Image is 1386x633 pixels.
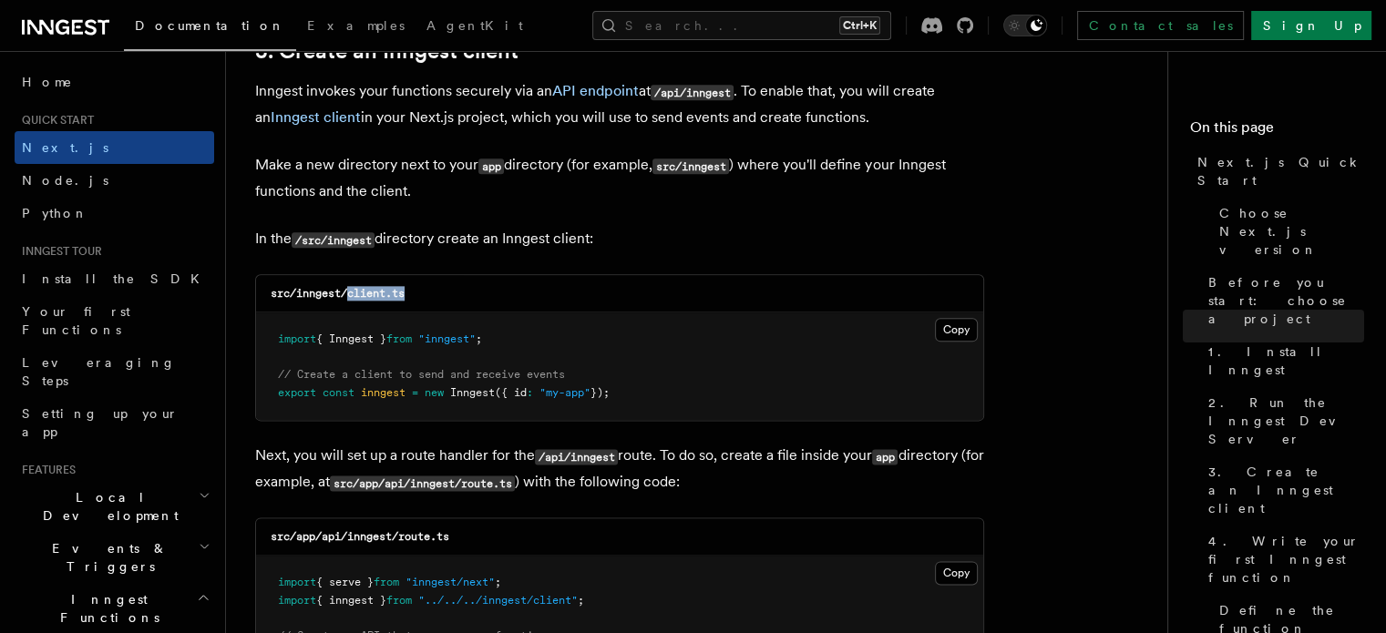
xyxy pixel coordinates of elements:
[278,332,316,345] span: import
[330,475,515,491] code: src/app/api/inngest/route.ts
[15,488,199,525] span: Local Development
[15,539,199,576] span: Events & Triggers
[15,397,214,448] a: Setting up your app
[15,244,102,259] span: Inngest tour
[476,332,482,345] span: ;
[22,355,176,388] span: Leveraging Steps
[278,368,565,381] span: // Create a client to send and receive events
[1197,153,1364,189] span: Next.js Quick Start
[872,449,898,465] code: app
[278,576,316,588] span: import
[255,78,984,130] p: Inngest invokes your functions securely via an at . To enable that, you will create an in your Ne...
[425,386,444,399] span: new
[1190,146,1364,197] a: Next.js Quick Start
[1219,204,1364,259] span: Choose Next.js version
[255,152,984,204] p: Make a new directory next to your directory (for example, ) where you'll define your Inngest func...
[278,386,316,399] span: export
[1077,11,1244,40] a: Contact sales
[412,386,418,399] span: =
[935,561,978,585] button: Copy
[539,386,590,399] span: "my-app"
[22,304,130,337] span: Your first Functions
[374,576,399,588] span: from
[1251,11,1371,40] a: Sign Up
[386,594,412,607] span: from
[323,386,354,399] span: const
[418,332,476,345] span: "inngest"
[15,295,214,346] a: Your first Functions
[15,481,214,532] button: Local Development
[406,576,495,588] span: "inngest/next"
[22,206,88,220] span: Python
[478,158,504,174] code: app
[292,232,375,248] code: /src/inngest
[22,173,108,188] span: Node.js
[316,332,386,345] span: { Inngest }
[839,16,880,35] kbd: Ctrl+K
[450,386,495,399] span: Inngest
[1201,335,1364,386] a: 1. Install Inngest
[15,66,214,98] a: Home
[426,18,523,33] span: AgentKit
[271,108,361,126] a: Inngest client
[15,262,214,295] a: Install the SDK
[15,113,94,128] span: Quick start
[652,158,729,174] code: src/inngest
[278,594,316,607] span: import
[1201,525,1364,594] a: 4. Write your first Inngest function
[1208,393,1364,448] span: 2. Run the Inngest Dev Server
[15,164,214,197] a: Node.js
[15,131,214,164] a: Next.js
[15,197,214,230] a: Python
[135,18,285,33] span: Documentation
[1208,532,1364,587] span: 4. Write your first Inngest function
[935,318,978,342] button: Copy
[15,346,214,397] a: Leveraging Steps
[651,85,734,100] code: /api/inngest
[418,594,578,607] span: "../../../inngest/client"
[1190,117,1364,146] h4: On this page
[271,287,405,300] code: src/inngest/client.ts
[307,18,405,33] span: Examples
[124,5,296,51] a: Documentation
[361,386,406,399] span: inngest
[1201,266,1364,335] a: Before you start: choose a project
[271,530,449,543] code: src/app/api/inngest/route.ts
[1208,342,1364,379] span: 1. Install Inngest
[386,332,412,345] span: from
[15,590,197,627] span: Inngest Functions
[527,386,533,399] span: :
[535,449,618,465] code: /api/inngest
[22,140,108,155] span: Next.js
[22,271,210,286] span: Install the SDK
[1201,386,1364,455] a: 2. Run the Inngest Dev Server
[416,5,534,49] a: AgentKit
[316,594,386,607] span: { inngest }
[22,406,179,439] span: Setting up your app
[1208,273,1364,328] span: Before you start: choose a project
[552,82,639,99] a: API endpoint
[495,386,527,399] span: ({ id
[1208,463,1364,517] span: 3. Create an Inngest client
[15,532,214,583] button: Events & Triggers
[578,594,584,607] span: ;
[255,443,984,495] p: Next, you will set up a route handler for the route. To do so, create a file inside your director...
[1201,455,1364,525] a: 3. Create an Inngest client
[22,73,73,91] span: Home
[1003,15,1047,36] button: Toggle dark mode
[592,11,891,40] button: Search...Ctrl+K
[1212,197,1364,266] a: Choose Next.js version
[590,386,610,399] span: });
[15,463,76,477] span: Features
[255,226,984,252] p: In the directory create an Inngest client:
[495,576,501,588] span: ;
[316,576,374,588] span: { serve }
[296,5,416,49] a: Examples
